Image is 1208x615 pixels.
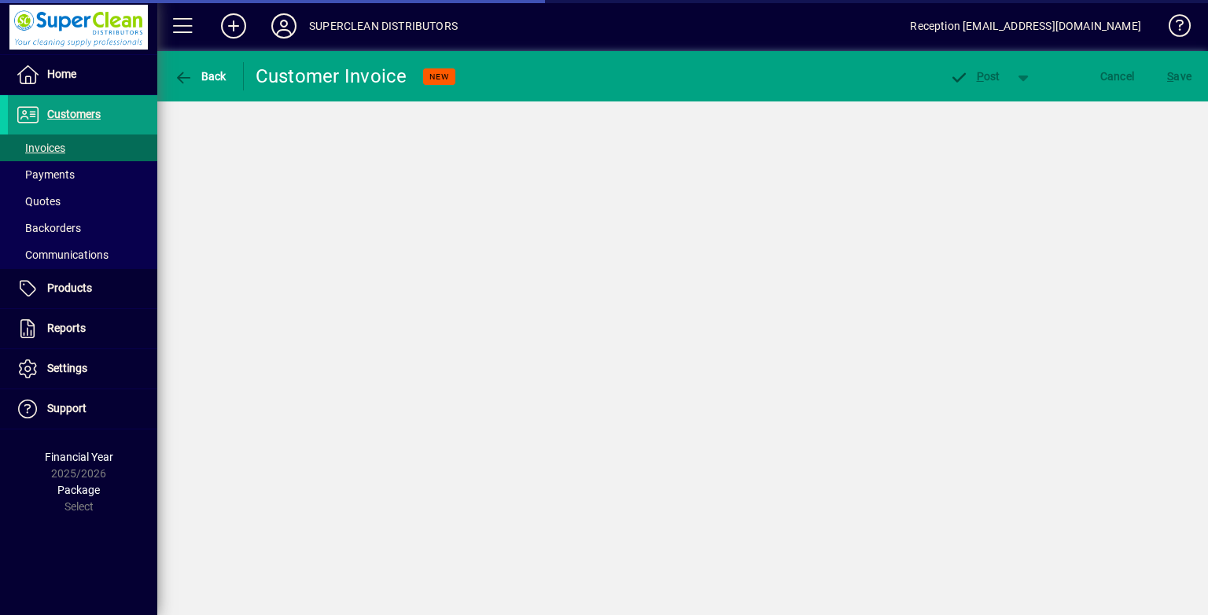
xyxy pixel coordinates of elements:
span: Back [174,70,226,83]
span: Financial Year [45,451,113,463]
div: Customer Invoice [256,64,407,89]
button: Add [208,12,259,40]
span: Customers [47,108,101,120]
button: Save [1163,62,1195,90]
span: Communications [16,249,109,261]
a: Invoices [8,134,157,161]
a: Support [8,389,157,429]
span: ost [949,70,1000,83]
a: Products [8,269,157,308]
span: Products [47,282,92,294]
button: Back [170,62,230,90]
a: Quotes [8,188,157,215]
a: Backorders [8,215,157,241]
span: Backorders [16,222,81,234]
span: Reports [47,322,86,334]
span: S [1167,70,1173,83]
span: Invoices [16,142,65,154]
div: SUPERCLEAN DISTRIBUTORS [309,13,458,39]
button: Post [941,62,1008,90]
span: NEW [429,72,449,82]
span: Home [47,68,76,80]
a: Settings [8,349,157,389]
button: Profile [259,12,309,40]
span: Payments [16,168,75,181]
a: Knowledge Base [1157,3,1188,54]
a: Payments [8,161,157,188]
a: Reports [8,309,157,348]
span: ave [1167,64,1191,89]
div: Reception [EMAIL_ADDRESS][DOMAIN_NAME] [910,13,1141,39]
span: Support [47,402,87,414]
span: Quotes [16,195,61,208]
app-page-header-button: Back [157,62,244,90]
a: Home [8,55,157,94]
span: Settings [47,362,87,374]
span: Package [57,484,100,496]
span: P [977,70,984,83]
a: Communications [8,241,157,268]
